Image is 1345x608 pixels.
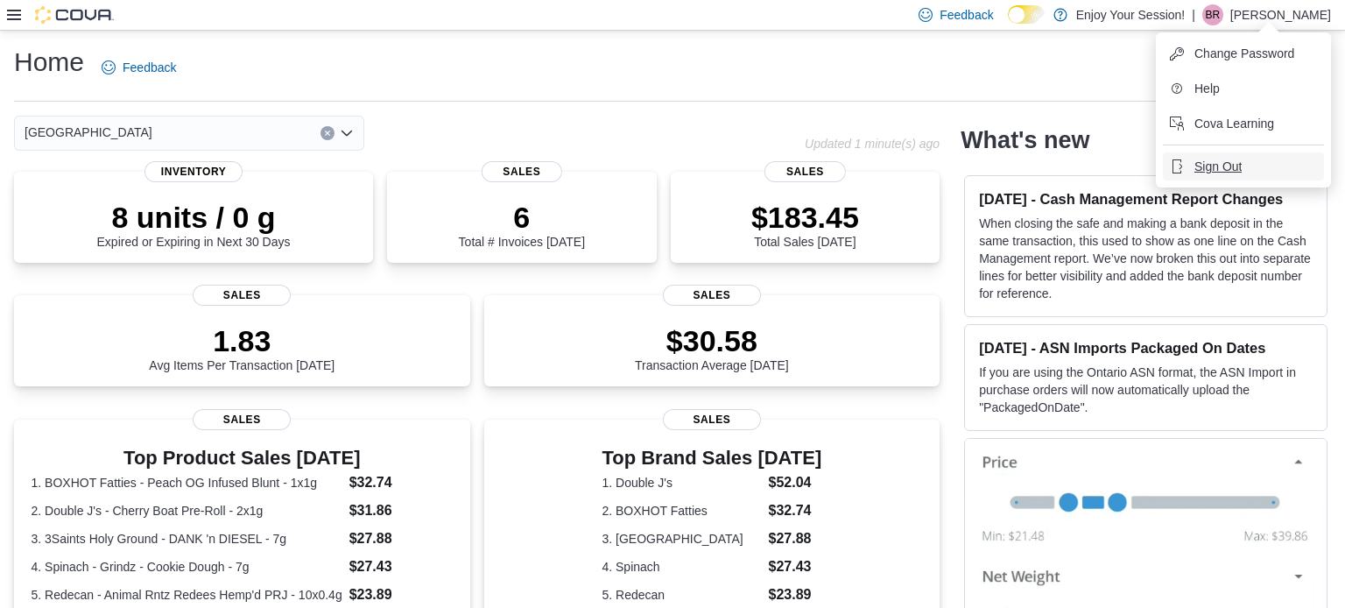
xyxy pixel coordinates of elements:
dt: 2. Double J's - Cherry Boat Pre-Roll - 2x1g [32,502,342,520]
dt: 4. Spinach [602,558,761,576]
dt: 5. Redecan - Animal Rntz Redees Hemp'd PRJ - 10x0.4g [32,586,342,604]
span: Sign Out [1194,158,1242,175]
h3: [DATE] - ASN Imports Packaged On Dates [979,339,1313,357]
button: Change Password [1163,39,1324,67]
p: Updated 1 minute(s) ago [805,137,940,151]
span: Sales [482,161,562,182]
dt: 1. BOXHOT Fatties - Peach OG Infused Blunt - 1x1g [32,474,342,491]
p: $30.58 [635,323,789,358]
p: 8 units / 0 g [97,200,291,235]
h3: Top Brand Sales [DATE] [602,448,821,469]
h3: [DATE] - Cash Management Report Changes [979,190,1313,208]
span: Dark Mode [1008,24,1009,25]
dt: 2. BOXHOT Fatties [602,502,761,520]
button: Cova Learning [1163,110,1324,138]
button: Open list of options [340,126,354,140]
dd: $32.74 [769,500,822,521]
span: Help [1194,80,1220,97]
dd: $27.43 [769,556,822,577]
dd: $23.89 [349,584,453,605]
dd: $27.88 [349,528,453,549]
p: [PERSON_NAME] [1230,4,1331,25]
span: Feedback [940,6,993,24]
span: Sales [193,409,291,430]
span: Change Password [1194,45,1294,62]
img: Cova [35,6,114,24]
button: Help [1163,74,1324,103]
dt: 3. [GEOGRAPHIC_DATA] [602,530,761,548]
dd: $27.88 [769,528,822,549]
dd: $32.74 [349,472,453,493]
p: | [1192,4,1195,25]
div: Avg Items Per Transaction [DATE] [149,323,334,372]
div: Benjamin Ryan [1202,4,1223,25]
span: [GEOGRAPHIC_DATA] [25,122,152,143]
div: Total # Invoices [DATE] [459,200,585,249]
dd: $52.04 [769,472,822,493]
span: Inventory [144,161,243,182]
span: BR [1206,4,1221,25]
span: Sales [193,285,291,306]
p: If you are using the Ontario ASN format, the ASN Import in purchase orders will now automatically... [979,364,1313,416]
span: Feedback [123,59,176,76]
p: Enjoy Your Session! [1076,4,1186,25]
p: 1.83 [149,323,334,358]
h2: What's new [961,126,1089,154]
p: $183.45 [751,200,859,235]
dd: $27.43 [349,556,453,577]
button: Clear input [320,126,334,140]
dt: 4. Spinach - Grindz - Cookie Dough - 7g [32,558,342,576]
input: Dark Mode [1008,5,1045,24]
span: Sales [663,409,761,430]
button: Sign Out [1163,152,1324,180]
dd: $23.89 [769,584,822,605]
h1: Home [14,45,84,80]
h3: Top Product Sales [DATE] [32,448,454,469]
dd: $31.86 [349,500,453,521]
span: Sales [764,161,845,182]
dt: 1. Double J's [602,474,761,491]
span: Sales [663,285,761,306]
div: Total Sales [DATE] [751,200,859,249]
dt: 3. 3Saints Holy Ground - DANK 'n DIESEL - 7g [32,530,342,548]
dt: 5. Redecan [602,586,761,604]
p: 6 [459,200,585,235]
div: Expired or Expiring in Next 30 Days [97,200,291,249]
span: Cova Learning [1194,115,1274,132]
div: Transaction Average [DATE] [635,323,789,372]
p: When closing the safe and making a bank deposit in the same transaction, this used to show as one... [979,215,1313,302]
a: Feedback [95,50,183,85]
